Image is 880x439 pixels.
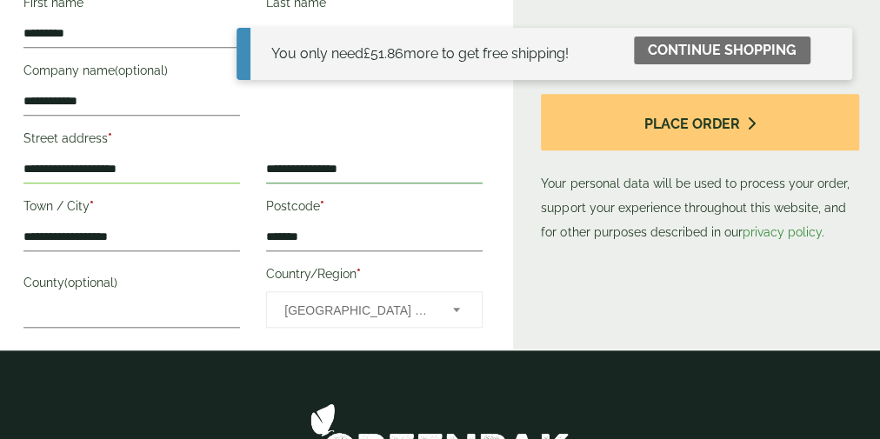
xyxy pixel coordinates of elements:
[108,131,112,145] abbr: required
[266,291,483,328] span: Country/Region
[90,199,94,213] abbr: required
[363,45,370,62] span: £
[742,225,821,239] a: privacy policy
[284,292,430,329] span: United Kingdom (UK)
[266,194,483,223] label: Postcode
[23,270,240,300] label: County
[23,126,240,156] label: Street address
[115,63,168,77] span: (optional)
[541,94,859,244] p: Your personal data will be used to process your order, support your experience throughout this we...
[363,45,403,62] span: 51.86
[357,267,361,281] abbr: required
[64,276,117,289] span: (optional)
[634,37,810,64] a: Continue shopping
[320,199,324,213] abbr: required
[23,58,240,88] label: Company name
[266,262,483,291] label: Country/Region
[23,194,240,223] label: Town / City
[271,43,569,64] div: You only need more to get free shipping!
[541,94,859,150] button: Place order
